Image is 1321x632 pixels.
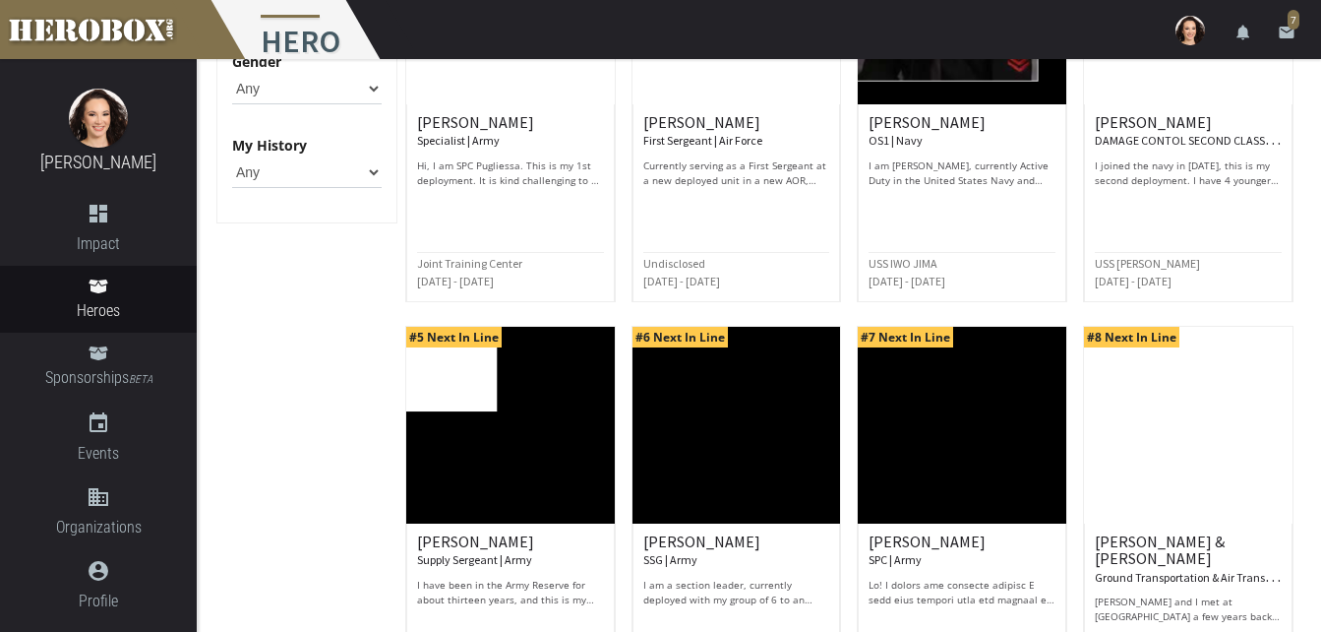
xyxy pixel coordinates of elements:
[869,534,1055,568] h6: [PERSON_NAME]
[1095,534,1282,586] h6: [PERSON_NAME] & [PERSON_NAME]
[643,133,762,148] small: First Sergeant | Air Force
[643,274,720,288] small: [DATE] - [DATE]
[1084,327,1179,348] span: #8 Next In Line
[417,534,604,568] h6: [PERSON_NAME]
[406,327,502,348] span: #5 Next In Line
[869,133,923,148] small: OS1 | Navy
[40,152,156,172] a: [PERSON_NAME]
[1234,24,1252,41] i: notifications
[129,373,152,386] small: BETA
[1288,10,1299,30] span: 7
[1095,256,1200,271] small: USS [PERSON_NAME]
[417,274,494,288] small: [DATE] - [DATE]
[417,256,522,271] small: Joint Training Center
[232,50,281,73] label: Gender
[417,578,604,607] p: I have been in the Army Reserve for about thirteen years, and this is my first deployment. I trie...
[643,552,697,567] small: SSG | Army
[869,256,937,271] small: USS IWO JIMA
[643,578,830,607] p: I am a section leader, currently deployed with my group of 6 to an austere environment.
[1095,158,1282,188] p: I joined the navy in [DATE], this is my second deployment. I have 4 younger siblings. I have a ca...
[1095,274,1171,288] small: [DATE] - [DATE]
[869,552,922,567] small: SPC | Army
[869,578,1055,607] p: Lo! I dolors ame consecte adipisc E sedd eius tempori utla etd magnaal e admini veniam qui N exer...
[417,158,604,188] p: Hi, I am SPC Pugliessa. This is my 1st deployment. It is kind challenging to be far from my famil...
[869,274,945,288] small: [DATE] - [DATE]
[1095,114,1282,149] h6: [PERSON_NAME]
[869,158,1055,188] p: I am [PERSON_NAME], currently Active Duty in the United States Navy and also currently deployed o...
[643,114,830,149] h6: [PERSON_NAME]
[869,114,1055,149] h6: [PERSON_NAME]
[643,534,830,568] h6: [PERSON_NAME]
[1278,24,1295,41] i: email
[643,158,830,188] p: Currently serving as a First Sergeant at a new deployed unit in a new AOR, with out an establised...
[1095,595,1282,624] p: [PERSON_NAME] and I met at [GEOGRAPHIC_DATA] a few years back, and we got married earlier this ye...
[232,134,307,157] label: My History
[1175,16,1205,45] img: user-image
[417,114,604,149] h6: [PERSON_NAME]
[1095,129,1298,149] small: DAMAGE CONTOL SECOND CLASS | Navy
[417,552,532,567] small: Supply Sergeant | Army
[417,133,500,148] small: Specialist | Army
[69,89,128,148] img: image
[858,327,953,348] span: #7 Next In Line
[643,256,705,271] small: Undisclosed
[632,327,728,348] span: #6 Next In Line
